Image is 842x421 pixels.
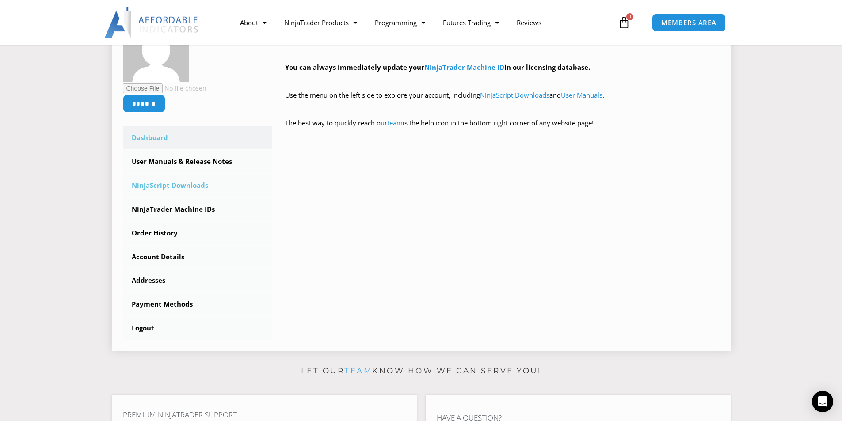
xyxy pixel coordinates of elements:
a: Logout [123,317,272,340]
a: About [231,12,275,33]
a: Payment Methods [123,293,272,316]
img: c60151701d094fc7aa5034713346c73469217511348d16c3ca10db60635f23a1 [123,16,189,82]
a: NinjaTrader Machine ID [424,63,504,72]
p: Use the menu on the left side to explore your account, including and . [285,89,720,114]
a: User Manuals & Release Notes [123,150,272,173]
a: Reviews [508,12,550,33]
a: NinjaTrader Machine IDs [123,198,272,221]
div: Open Intercom Messenger [812,391,833,412]
a: Dashboard [123,126,272,149]
p: Let our know how we can serve you! [112,364,731,378]
a: team [344,366,372,375]
a: NinjaScript Downloads [480,91,549,99]
strong: You can always immediately update your in our licensing database. [285,63,590,72]
a: NinjaTrader Products [275,12,366,33]
a: MEMBERS AREA [652,14,726,32]
a: Addresses [123,269,272,292]
a: Futures Trading [434,12,508,33]
a: User Manuals [561,91,602,99]
img: LogoAI | Affordable Indicators – NinjaTrader [104,7,199,38]
nav: Account pages [123,126,272,340]
a: 0 [605,10,644,35]
div: Hey ! Welcome to the Members Area. Thank you for being a valuable customer! [285,19,720,142]
a: NinjaScript Downloads [123,174,272,197]
a: team [387,118,403,127]
p: The best way to quickly reach our is the help icon in the bottom right corner of any website page! [285,117,720,142]
span: MEMBERS AREA [661,19,716,26]
a: Programming [366,12,434,33]
a: Order History [123,222,272,245]
nav: Menu [231,12,616,33]
span: 0 [626,13,633,20]
a: Account Details [123,246,272,269]
h4: Premium NinjaTrader Support [123,410,406,419]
